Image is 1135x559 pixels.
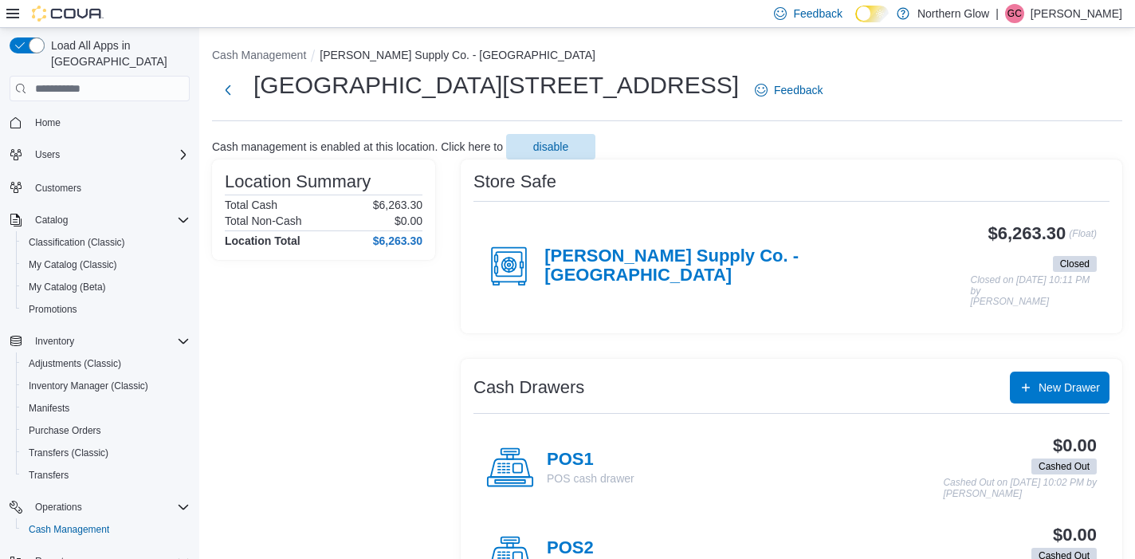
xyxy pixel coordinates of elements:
button: Adjustments (Classic) [16,352,196,375]
button: Operations [3,496,196,518]
span: Adjustments (Classic) [22,354,190,373]
button: Cash Management [212,49,306,61]
button: Promotions [16,298,196,321]
h3: $0.00 [1053,436,1097,455]
span: GC [1007,4,1022,23]
span: New Drawer [1039,380,1100,396]
a: Inventory Manager (Classic) [22,376,155,396]
span: Users [29,145,190,164]
button: Users [29,145,66,164]
a: My Catalog (Classic) [22,255,124,274]
button: Catalog [3,209,196,231]
span: Feedback [793,6,842,22]
span: Closed [1060,257,1090,271]
span: Operations [35,501,82,514]
p: | [996,4,999,23]
p: Cashed Out on [DATE] 10:02 PM by [PERSON_NAME] [943,478,1097,499]
h4: $6,263.30 [373,234,422,247]
span: My Catalog (Beta) [29,281,106,293]
a: Manifests [22,399,76,418]
button: New Drawer [1010,372,1109,404]
span: Cash Management [29,523,109,536]
span: Classification (Classic) [29,236,125,249]
button: My Catalog (Classic) [16,254,196,276]
h1: [GEOGRAPHIC_DATA][STREET_ADDRESS] [253,69,739,101]
p: $6,263.30 [373,199,422,211]
span: Inventory [29,332,190,351]
span: Home [35,116,61,129]
button: Classification (Classic) [16,231,196,254]
a: Customers [29,179,88,198]
p: Closed on [DATE] 10:11 PM by [PERSON_NAME] [971,275,1097,308]
a: Adjustments (Classic) [22,354,128,373]
span: disable [533,139,568,155]
span: Transfers [29,469,69,482]
span: Classification (Classic) [22,233,190,252]
span: Feedback [774,82,823,98]
button: Catalog [29,211,74,230]
span: Promotions [22,300,190,319]
h3: Store Safe [473,172,556,191]
span: Purchase Orders [22,421,190,440]
span: Inventory Manager (Classic) [22,376,190,396]
p: Cash management is enabled at this location. Click here to [212,140,503,153]
span: Load All Apps in [GEOGRAPHIC_DATA] [45,37,190,69]
a: Classification (Classic) [22,233,132,252]
button: Purchase Orders [16,419,196,442]
span: Customers [29,177,190,197]
span: Home [29,112,190,132]
span: Purchase Orders [29,424,101,437]
span: Inventory Manager (Classic) [29,380,148,392]
button: My Catalog (Beta) [16,276,196,298]
span: Manifests [29,402,69,415]
button: Transfers [16,464,196,486]
a: Cash Management [22,520,116,539]
button: Home [3,111,196,134]
span: Cashed Out [1031,459,1097,474]
a: Feedback [748,74,829,106]
span: Transfers (Classic) [29,447,108,459]
span: My Catalog (Classic) [29,258,117,271]
span: Inventory [35,335,74,348]
span: Customers [35,182,81,195]
span: Operations [29,498,190,517]
a: Purchase Orders [22,421,108,440]
button: Manifests [16,397,196,419]
span: Adjustments (Classic) [29,357,121,370]
button: Inventory [29,332,81,351]
span: Dark Mode [855,22,856,23]
span: Promotions [29,303,77,316]
a: Transfers (Classic) [22,443,115,463]
button: Users [3,144,196,166]
h3: Location Summary [225,172,371,191]
p: $0.00 [395,215,422,227]
button: Inventory [3,330,196,352]
h4: [PERSON_NAME] Supply Co. - [GEOGRAPHIC_DATA] [544,246,970,286]
h3: $6,263.30 [988,224,1066,243]
button: Next [212,74,244,106]
span: Closed [1053,256,1097,272]
button: Cash Management [16,518,196,541]
h6: Total Non-Cash [225,215,302,227]
span: Transfers (Classic) [22,443,190,463]
img: Cova [32,6,104,22]
h6: Total Cash [225,199,277,211]
h4: Location Total [225,234,300,247]
button: disable [506,134,595,159]
p: (Float) [1069,224,1097,253]
span: Manifests [22,399,190,418]
button: Inventory Manager (Classic) [16,375,196,397]
button: [PERSON_NAME] Supply Co. - [GEOGRAPHIC_DATA] [320,49,595,61]
button: Transfers (Classic) [16,442,196,464]
span: Catalog [29,211,190,230]
span: My Catalog (Beta) [22,278,190,297]
a: My Catalog (Beta) [22,278,112,297]
span: Cashed Out [1039,459,1090,474]
nav: An example of EuiBreadcrumbs [212,47,1122,66]
p: [PERSON_NAME] [1031,4,1122,23]
span: Users [35,148,60,161]
h3: Cash Drawers [473,378,584,397]
div: Gayle Church [1005,4,1024,23]
span: Transfers [22,466,190,485]
input: Dark Mode [855,6,889,22]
